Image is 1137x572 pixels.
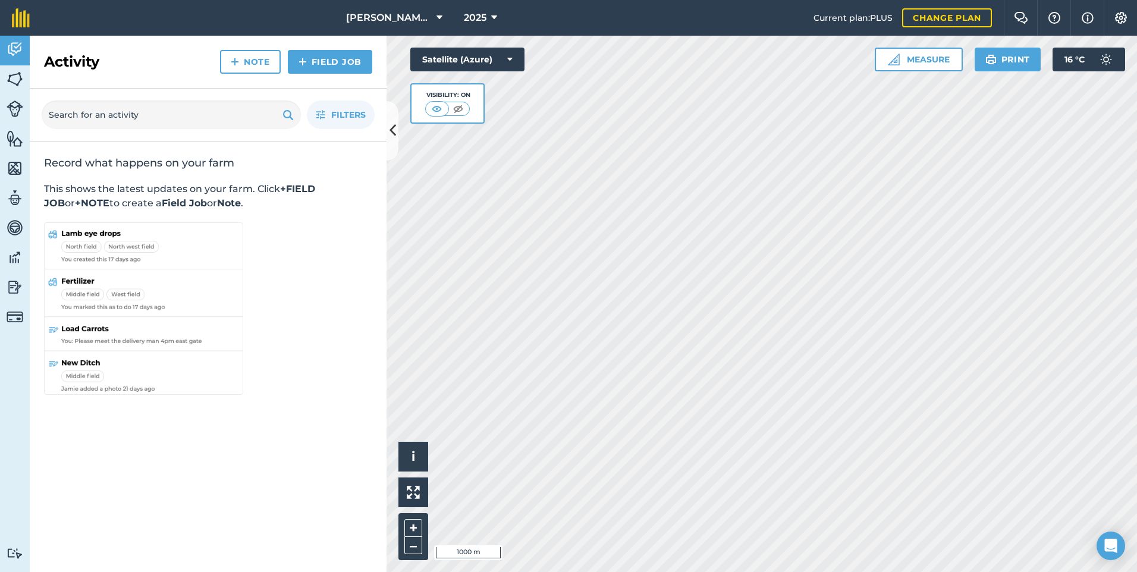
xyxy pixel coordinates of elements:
img: svg+xml;base64,PD94bWwgdmVyc2lvbj0iMS4wIiBlbmNvZGluZz0idXRmLTgiPz4KPCEtLSBHZW5lcmF0b3I6IEFkb2JlIE... [7,100,23,117]
input: Search for an activity [42,100,301,129]
img: svg+xml;base64,PD94bWwgdmVyc2lvbj0iMS4wIiBlbmNvZGluZz0idXRmLTgiPz4KPCEtLSBHZW5lcmF0b3I6IEFkb2JlIE... [7,309,23,325]
button: i [398,442,428,472]
a: Field Job [288,50,372,74]
img: fieldmargin Logo [12,8,30,27]
span: Filters [331,108,366,121]
strong: Field Job [162,197,207,209]
img: Ruler icon [888,54,900,65]
img: svg+xml;base64,PHN2ZyB4bWxucz0iaHR0cDovL3d3dy53My5vcmcvMjAwMC9zdmciIHdpZHRoPSI1NiIgaGVpZ2h0PSI2MC... [7,70,23,88]
button: Print [975,48,1041,71]
img: svg+xml;base64,PHN2ZyB4bWxucz0iaHR0cDovL3d3dy53My5vcmcvMjAwMC9zdmciIHdpZHRoPSI1MCIgaGVpZ2h0PSI0MC... [429,103,444,115]
button: 16 °C [1053,48,1125,71]
span: i [412,449,415,464]
img: Four arrows, one pointing top left, one top right, one bottom right and the last bottom left [407,486,420,499]
button: Filters [307,100,375,129]
h2: Activity [44,52,99,71]
img: svg+xml;base64,PHN2ZyB4bWxucz0iaHR0cDovL3d3dy53My5vcmcvMjAwMC9zdmciIHdpZHRoPSIxOSIgaGVpZ2h0PSIyNC... [282,108,294,122]
div: Open Intercom Messenger [1097,532,1125,560]
h2: Record what happens on your farm [44,156,372,170]
span: [PERSON_NAME] Pastoral [346,11,432,25]
img: svg+xml;base64,PHN2ZyB4bWxucz0iaHR0cDovL3d3dy53My5vcmcvMjAwMC9zdmciIHdpZHRoPSI1MCIgaGVpZ2h0PSI0MC... [451,103,466,115]
strong: +NOTE [75,197,109,209]
img: A question mark icon [1047,12,1061,24]
button: + [404,519,422,537]
img: svg+xml;base64,PD94bWwgdmVyc2lvbj0iMS4wIiBlbmNvZGluZz0idXRmLTgiPz4KPCEtLSBHZW5lcmF0b3I6IEFkb2JlIE... [7,278,23,296]
strong: Note [217,197,241,209]
a: Change plan [902,8,992,27]
img: svg+xml;base64,PD94bWwgdmVyc2lvbj0iMS4wIiBlbmNvZGluZz0idXRmLTgiPz4KPCEtLSBHZW5lcmF0b3I6IEFkb2JlIE... [7,219,23,237]
span: Current plan : PLUS [814,11,893,24]
img: svg+xml;base64,PD94bWwgdmVyc2lvbj0iMS4wIiBlbmNvZGluZz0idXRmLTgiPz4KPCEtLSBHZW5lcmF0b3I6IEFkb2JlIE... [1094,48,1118,71]
button: – [404,537,422,554]
img: svg+xml;base64,PD94bWwgdmVyc2lvbj0iMS4wIiBlbmNvZGluZz0idXRmLTgiPz4KPCEtLSBHZW5lcmF0b3I6IEFkb2JlIE... [7,189,23,207]
a: Note [220,50,281,74]
img: svg+xml;base64,PD94bWwgdmVyc2lvbj0iMS4wIiBlbmNvZGluZz0idXRmLTgiPz4KPCEtLSBHZW5lcmF0b3I6IEFkb2JlIE... [7,548,23,559]
button: Satellite (Azure) [410,48,524,71]
img: A cog icon [1114,12,1128,24]
img: svg+xml;base64,PD94bWwgdmVyc2lvbj0iMS4wIiBlbmNvZGluZz0idXRmLTgiPz4KPCEtLSBHZW5lcmF0b3I6IEFkb2JlIE... [7,249,23,266]
img: svg+xml;base64,PHN2ZyB4bWxucz0iaHR0cDovL3d3dy53My5vcmcvMjAwMC9zdmciIHdpZHRoPSIxOSIgaGVpZ2h0PSIyNC... [985,52,997,67]
img: svg+xml;base64,PHN2ZyB4bWxucz0iaHR0cDovL3d3dy53My5vcmcvMjAwMC9zdmciIHdpZHRoPSI1NiIgaGVpZ2h0PSI2MC... [7,130,23,147]
span: 2025 [464,11,486,25]
img: svg+xml;base64,PHN2ZyB4bWxucz0iaHR0cDovL3d3dy53My5vcmcvMjAwMC9zdmciIHdpZHRoPSIxNyIgaGVpZ2h0PSIxNy... [1082,11,1094,25]
img: svg+xml;base64,PHN2ZyB4bWxucz0iaHR0cDovL3d3dy53My5vcmcvMjAwMC9zdmciIHdpZHRoPSIxNCIgaGVpZ2h0PSIyNC... [299,55,307,69]
button: Measure [875,48,963,71]
img: Two speech bubbles overlapping with the left bubble in the forefront [1014,12,1028,24]
div: Visibility: On [425,90,470,100]
span: 16 ° C [1064,48,1085,71]
img: svg+xml;base64,PHN2ZyB4bWxucz0iaHR0cDovL3d3dy53My5vcmcvMjAwMC9zdmciIHdpZHRoPSI1NiIgaGVpZ2h0PSI2MC... [7,159,23,177]
img: svg+xml;base64,PHN2ZyB4bWxucz0iaHR0cDovL3d3dy53My5vcmcvMjAwMC9zdmciIHdpZHRoPSIxNCIgaGVpZ2h0PSIyNC... [231,55,239,69]
p: This shows the latest updates on your farm. Click or to create a or . [44,182,372,210]
img: svg+xml;base64,PD94bWwgdmVyc2lvbj0iMS4wIiBlbmNvZGluZz0idXRmLTgiPz4KPCEtLSBHZW5lcmF0b3I6IEFkb2JlIE... [7,40,23,58]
